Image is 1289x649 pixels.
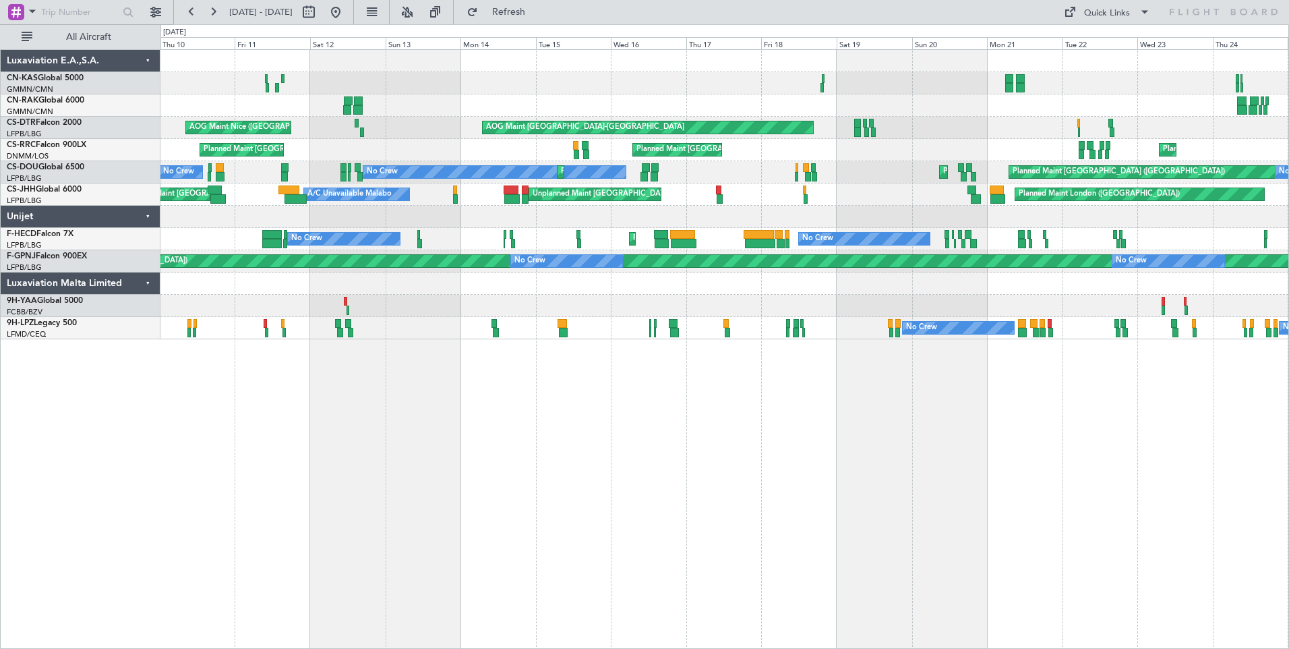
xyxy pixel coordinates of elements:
[386,37,461,49] div: Sun 13
[189,117,330,138] div: AOG Maint Nice ([GEOGRAPHIC_DATA])
[1057,1,1157,23] button: Quick Links
[7,163,84,171] a: CS-DOUGlobal 6500
[7,186,82,194] a: CS-JHHGlobal 6000
[15,26,146,48] button: All Aircraft
[460,1,541,23] button: Refresh
[633,229,845,249] div: Planned Maint [GEOGRAPHIC_DATA] ([GEOGRAPHIC_DATA])
[367,162,398,182] div: No Crew
[1084,7,1130,20] div: Quick Links
[1137,37,1213,49] div: Wed 23
[7,262,42,273] a: LFPB/LBG
[7,297,37,305] span: 9H-YAA
[533,184,754,204] div: Unplanned Maint [GEOGRAPHIC_DATA] ([GEOGRAPHIC_DATA])
[291,229,322,249] div: No Crew
[1116,251,1147,271] div: No Crew
[802,229,833,249] div: No Crew
[7,141,86,149] a: CS-RRCFalcon 900LX
[160,37,235,49] div: Thu 10
[7,84,53,94] a: GMMN/CMN
[906,318,937,338] div: No Crew
[561,162,610,182] div: Planned Maint
[514,251,545,271] div: No Crew
[536,37,611,49] div: Tue 15
[7,319,34,327] span: 9H-LPZ
[163,162,194,182] div: No Crew
[1062,37,1138,49] div: Tue 22
[7,297,83,305] a: 9H-YAAGlobal 5000
[686,37,762,49] div: Thu 17
[486,117,684,138] div: AOG Maint [GEOGRAPHIC_DATA]-[GEOGRAPHIC_DATA]
[636,140,849,160] div: Planned Maint [GEOGRAPHIC_DATA] ([GEOGRAPHIC_DATA])
[7,319,77,327] a: 9H-LPZLegacy 500
[7,240,42,250] a: LFPB/LBG
[7,74,38,82] span: CN-KAS
[7,96,84,105] a: CN-RAKGlobal 6000
[912,37,988,49] div: Sun 20
[987,37,1062,49] div: Mon 21
[41,2,119,22] input: Trip Number
[611,37,686,49] div: Wed 16
[837,37,912,49] div: Sat 19
[761,37,837,49] div: Fri 18
[7,96,38,105] span: CN-RAK
[7,141,36,149] span: CS-RRC
[7,163,38,171] span: CS-DOU
[229,6,293,18] span: [DATE] - [DATE]
[7,196,42,206] a: LFPB/LBG
[7,307,42,317] a: FCBB/BZV
[7,329,46,339] a: LFMD/CEQ
[310,37,386,49] div: Sat 12
[7,252,36,260] span: F-GPNJ
[1013,162,1225,182] div: Planned Maint [GEOGRAPHIC_DATA] ([GEOGRAPHIC_DATA])
[163,27,186,38] div: [DATE]
[7,119,82,127] a: CS-DTRFalcon 2000
[7,230,73,238] a: F-HECDFalcon 7X
[7,252,87,260] a: F-GPNJFalcon 900EX
[235,37,310,49] div: Fri 11
[481,7,537,17] span: Refresh
[7,151,49,161] a: DNMM/LOS
[1019,184,1180,204] div: Planned Maint London ([GEOGRAPHIC_DATA])
[943,162,1156,182] div: Planned Maint [GEOGRAPHIC_DATA] ([GEOGRAPHIC_DATA])
[7,107,53,117] a: GMMN/CMN
[7,230,36,238] span: F-HECD
[7,173,42,184] a: LFPB/LBG
[204,140,416,160] div: Planned Maint [GEOGRAPHIC_DATA] ([GEOGRAPHIC_DATA])
[7,129,42,139] a: LFPB/LBG
[1213,37,1288,49] div: Thu 24
[307,184,392,204] div: A/C Unavailable Malabo
[35,32,142,42] span: All Aircraft
[460,37,536,49] div: Mon 14
[7,74,84,82] a: CN-KASGlobal 5000
[7,119,36,127] span: CS-DTR
[7,186,36,194] span: CS-JHH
